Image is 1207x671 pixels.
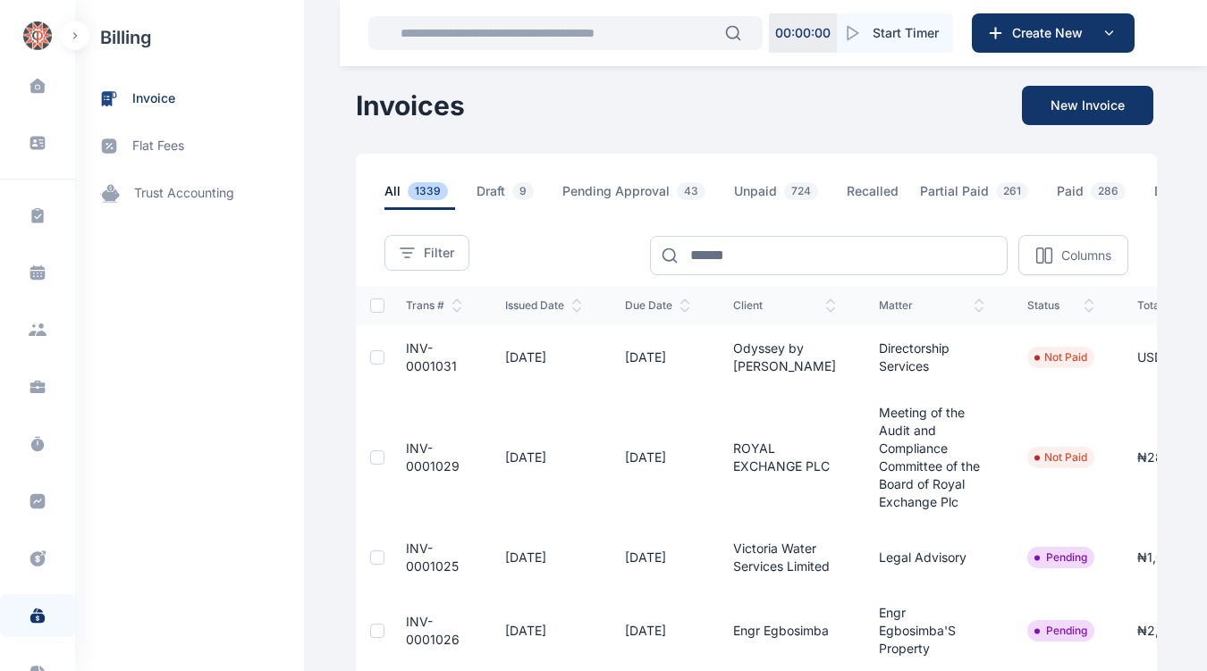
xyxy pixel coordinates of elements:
[1061,247,1111,264] p: Columns
[920,182,1035,210] span: Partial Paid
[75,170,304,217] a: trust accounting
[1027,298,1094,313] span: status
[477,182,562,210] a: Draft9
[477,182,541,210] span: Draft
[734,182,847,210] a: Unpaid724
[384,235,469,271] button: Filter
[1018,235,1128,275] button: Columns
[712,325,857,390] td: Odyssey by [PERSON_NAME]
[857,390,1006,525] td: Meeting of the Audit and Compliance Committee of the Board of Royal Exchange Plc
[134,184,234,203] span: trust accounting
[603,390,712,525] td: [DATE]
[75,122,304,170] a: flat fees
[1034,450,1087,465] li: Not Paid
[484,325,603,390] td: [DATE]
[484,390,603,525] td: [DATE]
[406,541,459,574] a: INV-0001025
[879,298,984,313] span: Matter
[1034,350,1087,365] li: Not Paid
[562,182,713,210] span: Pending Approval
[1057,182,1133,210] span: Paid
[603,325,712,390] td: [DATE]
[625,298,690,313] span: Due Date
[677,182,705,200] span: 43
[424,244,454,262] span: Filter
[505,298,582,313] span: issued date
[734,182,825,210] span: Unpaid
[775,24,831,42] p: 00 : 00 : 00
[996,182,1028,200] span: 261
[972,13,1135,53] button: Create New
[712,390,857,525] td: ROYAL EXCHANGE PLC
[512,182,534,200] span: 9
[132,137,184,155] span: flat fees
[847,182,899,210] span: Recalled
[406,614,460,647] a: INV-0001026
[1005,24,1098,42] span: Create New
[1034,624,1087,638] li: Pending
[384,182,477,210] a: All1339
[920,182,1057,210] a: Partial Paid261
[406,340,457,373] a: INV-0001031
[873,24,939,42] span: Start Timer
[603,525,712,590] td: [DATE]
[75,75,304,122] a: invoice
[857,325,1006,390] td: Directorship Services
[484,525,603,590] td: [DATE]
[132,89,175,108] span: invoice
[847,182,920,210] a: Recalled
[406,298,462,313] span: Trans #
[1091,182,1126,200] span: 286
[712,525,857,590] td: Victoria Water Services Limited
[784,182,818,200] span: 724
[356,89,465,122] h1: Invoices
[384,182,455,210] span: All
[837,13,953,53] button: Start Timer
[733,298,836,313] span: client
[857,525,1006,590] td: Legal Advisory
[1034,550,1087,565] li: Pending
[562,182,734,210] a: Pending Approval43
[406,440,460,474] a: INV-0001029
[408,182,448,200] span: 1339
[1022,86,1153,125] button: New Invoice
[1057,182,1154,210] a: Paid286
